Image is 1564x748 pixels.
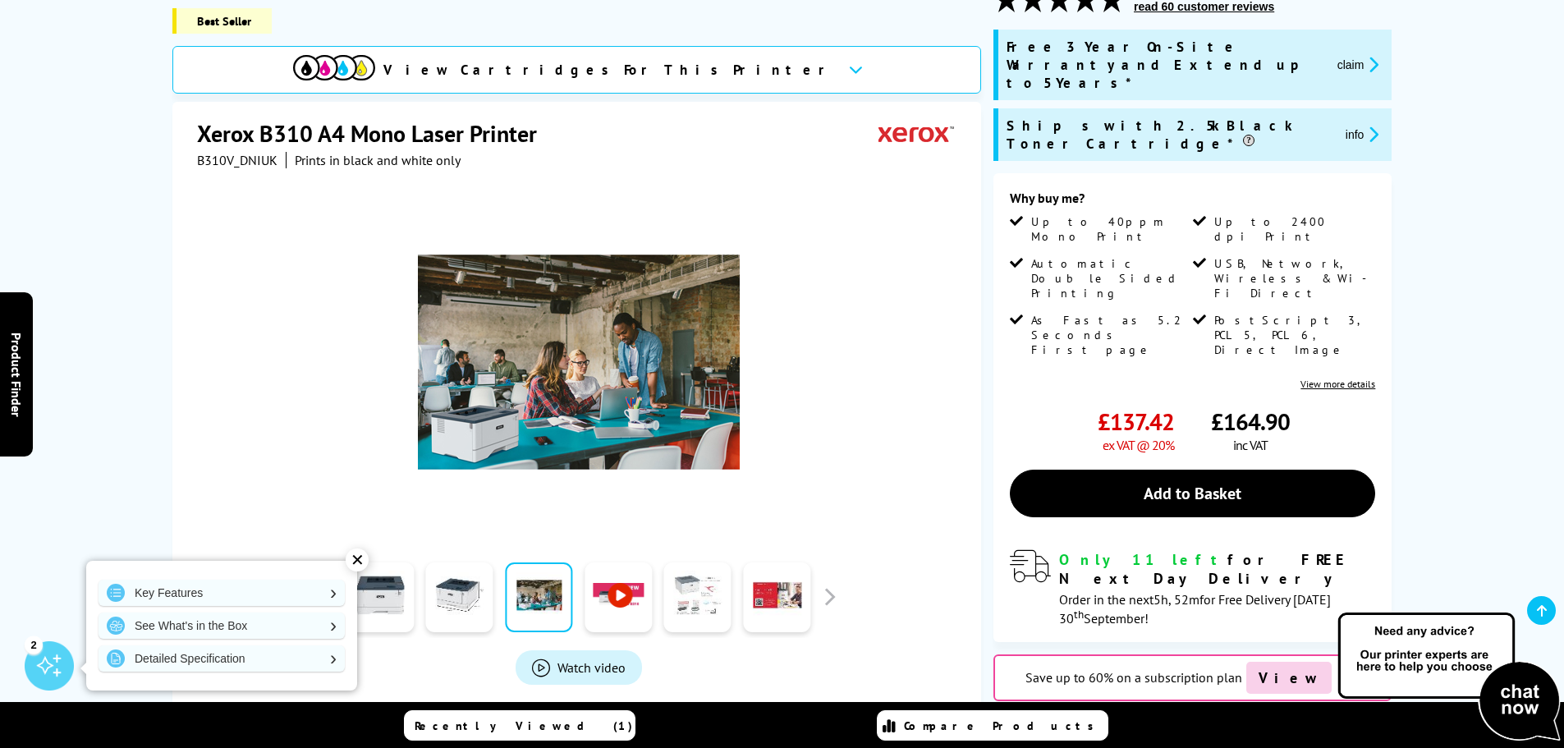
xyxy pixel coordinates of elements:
[1211,406,1290,437] span: £164.90
[99,613,345,639] a: See What's in the Box
[557,659,626,676] span: Watch video
[25,636,43,654] div: 2
[383,61,835,79] span: View Cartridges For This Printer
[415,718,633,733] span: Recently Viewed (1)
[346,548,369,571] div: ✕
[418,201,740,523] img: Xerox B310 Thumbnail
[1010,190,1375,214] div: Why buy me?
[1059,591,1331,626] span: Order in the next for Free Delivery [DATE] 30 September!
[293,55,375,80] img: View Cartridges
[878,118,954,149] img: Xerox
[1332,55,1384,74] button: promo-description
[295,152,461,168] i: Prints in black and white only
[404,710,635,741] a: Recently Viewed (1)
[1031,214,1189,244] span: Up to 40ppm Mono Print
[99,580,345,606] a: Key Features
[1214,313,1372,357] span: PostScript 3, PCL 5, PCL 6, Direct Image
[877,710,1108,741] a: Compare Products
[1007,117,1332,153] span: Ships with 2.5k Black Toner Cartridge*
[1074,607,1084,622] sup: th
[516,650,642,685] a: Product_All_Videos
[1010,550,1375,626] div: modal_delivery
[1059,550,1227,569] span: Only 11 left
[1300,378,1375,390] a: View more details
[1007,38,1324,92] span: Free 3 Year On-Site Warranty and Extend up to 5 Years*
[197,152,277,168] span: B310V_DNIUK
[1025,669,1242,686] span: Save up to 60% on a subscription plan
[1031,313,1189,357] span: As Fast as 5.2 Seconds First page
[1098,406,1174,437] span: £137.42
[1154,591,1199,608] span: 5h, 52m
[1031,256,1189,301] span: Automatic Double Sided Printing
[1334,610,1564,745] img: Open Live Chat window
[1341,125,1384,144] button: promo-description
[1010,470,1375,517] a: Add to Basket
[1059,550,1375,588] div: for FREE Next Day Delivery
[8,332,25,416] span: Product Finder
[1246,662,1332,694] span: View
[99,645,345,672] a: Detailed Specification
[1214,256,1372,301] span: USB, Network, Wireless & Wi-Fi Direct
[1233,437,1268,453] span: inc VAT
[904,718,1103,733] span: Compare Products
[197,118,553,149] h1: Xerox B310 A4 Mono Laser Printer
[1214,214,1372,244] span: Up to 2400 dpi Print
[172,8,272,34] span: Best Seller
[1103,437,1174,453] span: ex VAT @ 20%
